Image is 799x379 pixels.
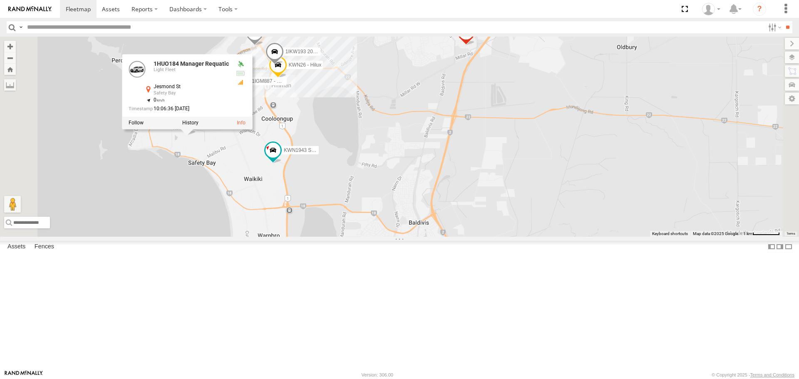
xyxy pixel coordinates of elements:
[154,68,229,73] div: Light Fleet
[787,232,795,235] a: Terms (opens in new tab)
[4,52,16,64] button: Zoom out
[743,231,752,236] span: 1 km
[4,196,21,213] button: Drag Pegman onto the map to open Street View
[712,372,794,377] div: © Copyright 2025 -
[154,84,229,90] div: Jesmond St
[753,2,766,16] i: ?
[154,97,165,103] span: 0
[5,371,43,379] a: Visit our Website
[17,21,24,33] label: Search Query
[289,62,322,68] span: KWN26 - Hilux
[236,70,246,77] div: No voltage information received from this device.
[252,78,307,84] span: 1IGM887 - RAV-4 Hybrid
[4,41,16,52] button: Zoom in
[129,107,229,112] div: Date/time of location update
[699,3,723,15] div: Andrew Fisher
[4,64,16,75] button: Zoom Home
[785,93,799,104] label: Map Settings
[362,372,393,377] div: Version: 306.00
[236,79,246,86] div: GSM Signal = 2
[776,241,784,253] label: Dock Summary Table to the Right
[129,120,144,126] label: Realtime tracking of Asset
[3,241,30,253] label: Assets
[154,91,229,96] div: Safety Bay
[765,21,783,33] label: Search Filter Options
[652,231,688,237] button: Keyboard shortcuts
[784,241,793,253] label: Hide Summary Table
[237,120,246,126] a: View Asset Details
[285,49,358,55] span: 1IKW193 2001092 Corolla Hatch
[30,241,58,253] label: Fences
[284,148,360,154] span: KWN1943 Super. Facility Cleaning
[236,61,246,68] div: Valid GPS Fix
[182,120,199,126] label: View Asset History
[129,61,145,78] a: View Asset Details
[4,79,16,91] label: Measure
[693,231,738,236] span: Map data ©2025 Google
[741,231,782,237] button: Map Scale: 1 km per 62 pixels
[767,241,776,253] label: Dock Summary Table to the Left
[750,372,794,377] a: Terms and Conditions
[154,61,229,67] a: 1HUO184 Manager Requatic
[8,6,52,12] img: rand-logo.svg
